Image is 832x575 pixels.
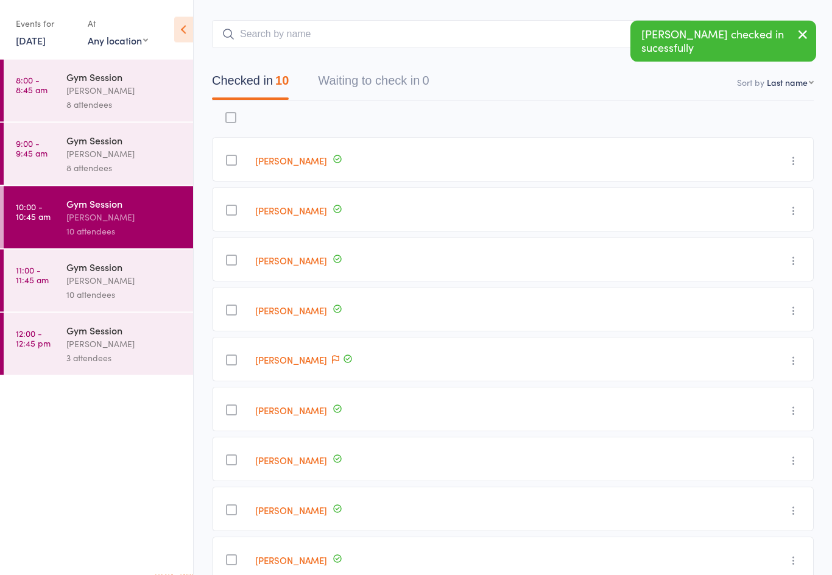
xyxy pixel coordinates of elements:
[255,454,327,467] a: [PERSON_NAME]
[255,305,327,317] a: [PERSON_NAME]
[66,224,183,238] div: 10 attendees
[255,354,327,367] a: [PERSON_NAME]
[4,123,193,185] a: 9:00 -9:45 amGym Session[PERSON_NAME]8 attendees
[16,34,46,47] a: [DATE]
[255,404,327,417] a: [PERSON_NAME]
[66,70,183,83] div: Gym Session
[66,210,183,224] div: [PERSON_NAME]
[66,147,183,161] div: [PERSON_NAME]
[66,197,183,210] div: Gym Session
[255,504,327,517] a: [PERSON_NAME]
[767,77,808,89] div: Last name
[275,74,289,88] div: 10
[212,21,692,49] input: Search by name
[16,328,51,348] time: 12:00 - 12:45 pm
[4,313,193,375] a: 12:00 -12:45 pmGym Session[PERSON_NAME]3 attendees
[255,255,327,267] a: [PERSON_NAME]
[66,351,183,365] div: 3 attendees
[66,133,183,147] div: Gym Session
[66,287,183,302] div: 10 attendees
[737,77,764,89] label: Sort by
[255,155,327,168] a: [PERSON_NAME]
[16,265,49,284] time: 11:00 - 11:45 am
[66,260,183,273] div: Gym Session
[4,186,193,249] a: 10:00 -10:45 amGym Session[PERSON_NAME]10 attendees
[88,34,148,47] div: Any location
[88,13,148,34] div: At
[422,74,429,88] div: 0
[630,21,816,62] div: [PERSON_NAME] checked in sucessfully
[16,138,48,158] time: 9:00 - 9:45 am
[66,161,183,175] div: 8 attendees
[66,323,183,337] div: Gym Session
[16,75,48,94] time: 8:00 - 8:45 am
[318,68,429,101] button: Waiting to check in0
[66,97,183,111] div: 8 attendees
[66,337,183,351] div: [PERSON_NAME]
[255,205,327,217] a: [PERSON_NAME]
[4,60,193,122] a: 8:00 -8:45 amGym Session[PERSON_NAME]8 attendees
[66,273,183,287] div: [PERSON_NAME]
[16,202,51,221] time: 10:00 - 10:45 am
[4,250,193,312] a: 11:00 -11:45 amGym Session[PERSON_NAME]10 attendees
[16,13,76,34] div: Events for
[255,554,327,567] a: [PERSON_NAME]
[66,83,183,97] div: [PERSON_NAME]
[212,68,289,101] button: Checked in10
